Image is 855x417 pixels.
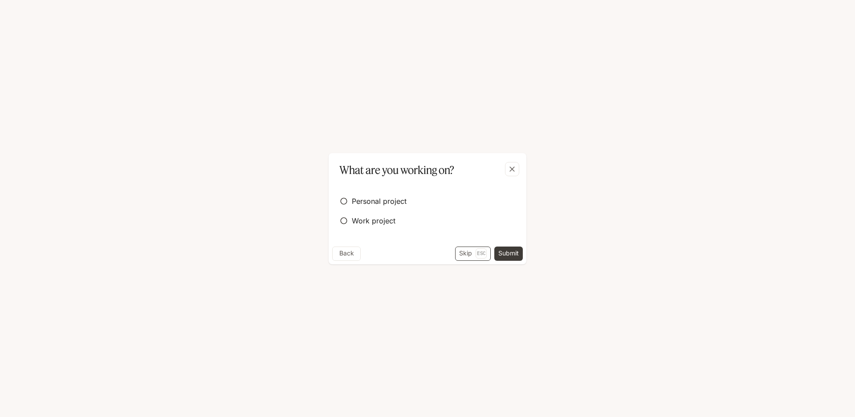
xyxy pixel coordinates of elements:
span: Personal project [352,196,407,206]
p: What are you working on? [339,162,454,178]
p: Esc [476,248,487,258]
button: SkipEsc [455,247,491,261]
span: Work project [352,215,395,226]
button: Back [332,247,361,261]
button: Submit [494,247,523,261]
